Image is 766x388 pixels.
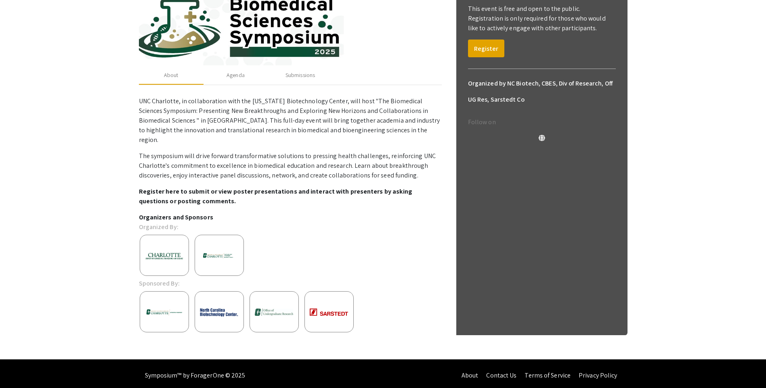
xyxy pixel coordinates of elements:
a: Terms of Service [525,371,571,380]
p: Organizers and Sponsors [139,213,442,222]
div: About [164,71,178,79]
img: f59c74af-7554-481c-927e-f6e308d3c5c7.png [195,246,243,265]
p: Sponsored By: [139,279,180,288]
iframe: Chat [6,352,34,382]
button: Register [468,40,504,57]
a: Privacy Policy [579,371,617,380]
a: About [462,371,478,380]
img: 99400116-6a94-431f-b487-d8e0c4888162.png [140,247,189,265]
img: ff6b5d6f-7c6c-465a-8f69-dc556cf32ab4.jpg [250,303,298,321]
img: 8aab3962-c806-44e5-ba27-3c897f6935c1.png [195,302,243,322]
p: Follow on [468,117,616,127]
p: The symposium will drive forward transformative solutions to pressing health challenges, reinforc... [139,151,442,180]
p: UNC Charlotte, in collaboration with the [US_STATE] Biotechnology Center, will host "The Biomedic... [139,96,442,145]
img: f5315b08-f0c9-4f05-8500-dc55d2649f1c.png [305,303,353,321]
div: Submissions [285,71,315,79]
div: Agenda [227,71,245,79]
strong: Register here to submit or view poster presentations and interact with presenters by asking quest... [139,187,413,205]
p: Organized By: [139,222,178,232]
h6: Organized by NC Biotech, CBES, Div of Research, Off UG Res, Sarstedt Co [468,75,616,108]
a: Contact Us [486,371,516,380]
img: da5d31e0-8827-44e6-b7f3-f62a9021da42.png [140,302,189,323]
p: This event is free and open to the public. Registration is only required for those who would like... [468,4,616,33]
